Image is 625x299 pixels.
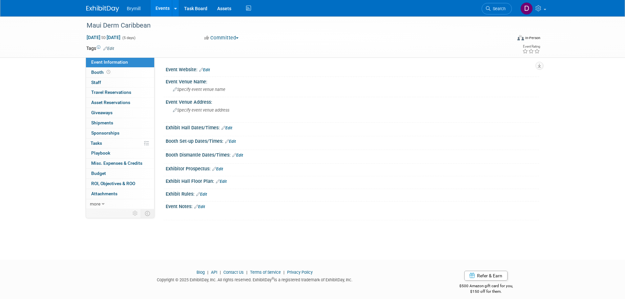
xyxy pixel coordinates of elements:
span: Shipments [91,120,113,125]
div: Event Website: [166,65,539,73]
a: Playbook [86,148,154,158]
span: | [206,270,210,275]
a: Attachments [86,189,154,199]
a: Edit [225,139,236,144]
span: Misc. Expenses & Credits [91,160,142,166]
span: Specify event venue name [173,87,225,92]
a: ROI, Objectives & ROO [86,179,154,189]
div: $150 off for them. [433,289,539,294]
a: API [211,270,217,275]
span: (5 days) [122,36,135,40]
div: Exhibit Rules: [166,189,539,198]
span: Brymill [127,6,141,11]
div: Event Format [473,34,541,44]
a: Edit [103,46,114,51]
a: Travel Reservations [86,88,154,97]
span: Search [490,6,506,11]
img: ExhibitDay [86,6,119,12]
a: Giveaways [86,108,154,118]
a: Shipments [86,118,154,128]
a: Refer & Earn [464,271,508,281]
a: Edit [212,167,223,171]
div: Maui Derm Caribbean [84,20,502,32]
a: Sponsorships [86,128,154,138]
span: Playbook [91,150,110,156]
a: Staff [86,78,154,88]
div: Event Venue Address: [166,97,539,105]
div: Booth Set-up Dates/Times: [166,136,539,145]
button: Committed [202,34,241,41]
a: Booth [86,68,154,77]
img: Delaney Bryne [520,2,533,15]
a: Edit [196,192,207,197]
a: Budget [86,169,154,179]
a: Misc. Expenses & Credits [86,159,154,168]
td: Personalize Event Tab Strip [130,209,141,218]
a: more [86,199,154,209]
a: Tasks [86,139,154,148]
a: Asset Reservations [86,98,154,108]
td: Tags [86,45,114,52]
div: $500 Amazon gift card for you, [433,279,539,294]
span: to [100,35,107,40]
a: Edit [221,126,232,130]
span: | [218,270,222,275]
a: Edit [199,68,210,72]
a: Contact Us [223,270,244,275]
span: more [90,201,100,206]
div: Event Rating [522,45,540,48]
a: Edit [232,153,243,158]
div: Exhibit Hall Floor Plan: [166,176,539,185]
div: Copyright © 2025 ExhibitDay, Inc. All rights reserved. ExhibitDay is a registered trademark of Ex... [86,275,424,283]
span: Asset Reservations [91,100,130,105]
span: [DATE] [DATE] [86,34,121,40]
div: In-Person [525,35,540,40]
span: Specify event venue address [173,108,229,113]
a: Edit [194,204,205,209]
span: | [245,270,249,275]
a: Terms of Service [250,270,281,275]
span: Booth not reserved yet [105,70,112,75]
div: Exhibit Hall Dates/Times: [166,123,539,131]
img: Format-Inperson.png [517,35,524,40]
span: Staff [91,80,101,85]
td: Toggle Event Tabs [141,209,154,218]
span: Event Information [91,59,128,65]
a: Blog [197,270,205,275]
span: ROI, Objectives & ROO [91,181,135,186]
span: Budget [91,171,106,176]
span: Tasks [91,140,102,146]
div: Event Notes: [166,202,539,210]
div: Event Venue Name: [166,77,539,85]
span: Travel Reservations [91,90,131,95]
a: Search [482,3,512,14]
div: Booth Dismantle Dates/Times: [166,150,539,159]
a: Edit [216,179,227,184]
sup: ® [272,277,274,280]
span: Attachments [91,191,117,196]
a: Event Information [86,57,154,67]
span: | [282,270,286,275]
div: Exhibitor Prospectus: [166,164,539,172]
a: Privacy Policy [287,270,313,275]
span: Sponsorships [91,130,119,136]
span: Giveaways [91,110,113,115]
span: Booth [91,70,112,75]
